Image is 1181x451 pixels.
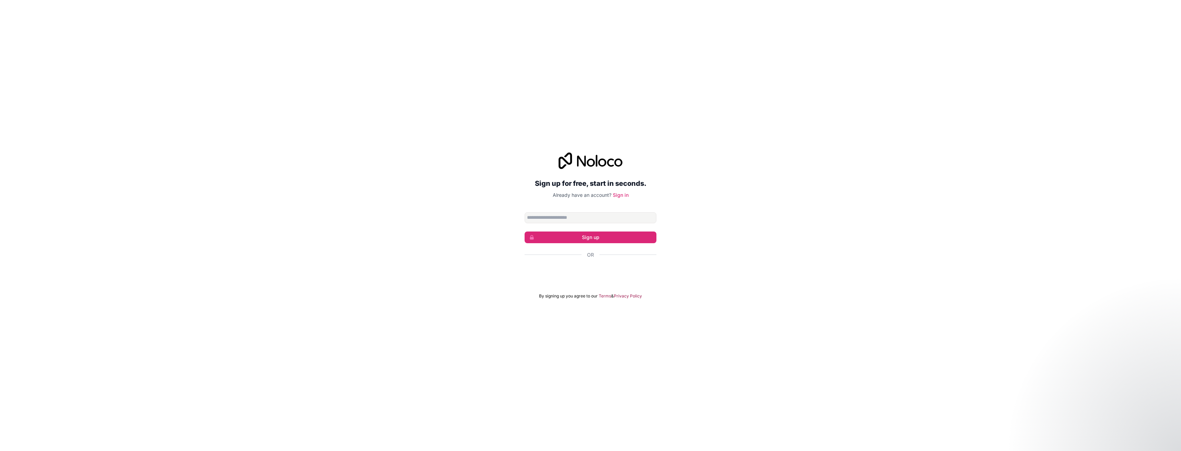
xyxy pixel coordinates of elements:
[553,192,611,198] span: Already have an account?
[525,232,656,243] button: Sign up
[599,293,611,299] a: Terms
[587,251,594,258] span: Or
[1044,399,1181,448] iframe: Intercom notifications message
[613,192,629,198] a: Sign in
[525,177,656,190] h2: Sign up for free, start in seconds.
[539,293,598,299] span: By signing up you agree to our
[614,293,642,299] a: Privacy Policy
[525,212,656,223] input: Email address
[521,266,660,281] iframe: Botão "Fazer login com o Google"
[611,293,614,299] span: &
